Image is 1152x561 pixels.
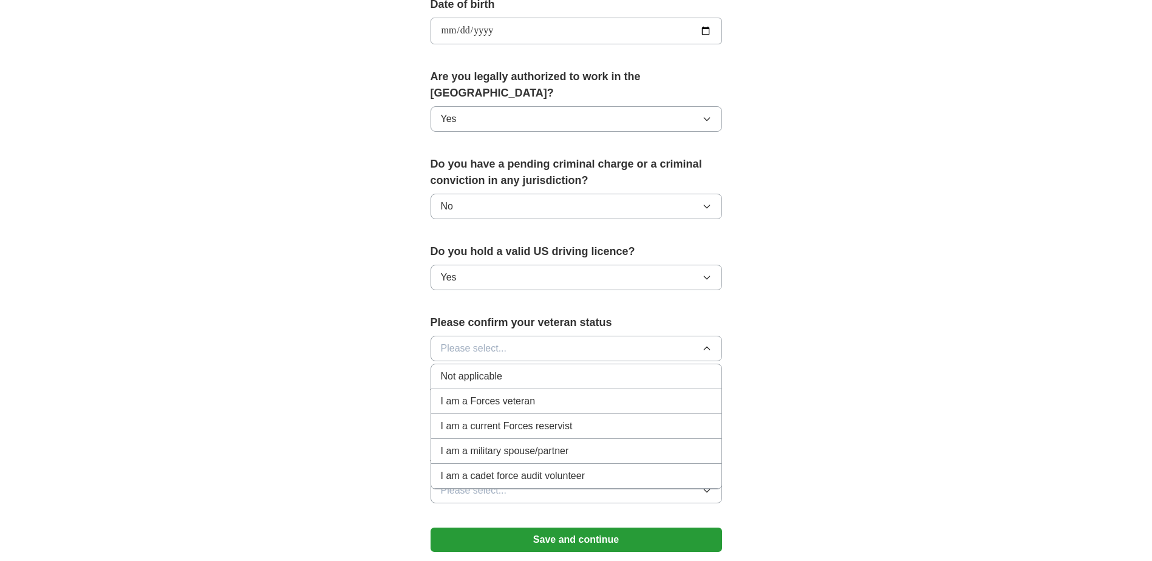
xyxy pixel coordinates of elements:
span: No [441,199,453,214]
button: Yes [431,265,722,290]
span: Not applicable [441,369,502,384]
span: I am a military spouse/partner [441,444,569,458]
button: Save and continue [431,528,722,552]
label: Do you hold a valid US driving licence? [431,243,722,260]
span: I am a cadet force audit volunteer [441,469,585,483]
span: Please select... [441,341,507,356]
span: Yes [441,112,457,126]
span: I am a Forces veteran [441,394,536,409]
span: Yes [441,270,457,285]
span: Please select... [441,483,507,498]
label: Do you have a pending criminal charge or a criminal conviction in any jurisdiction? [431,156,722,189]
label: Please confirm your veteran status [431,314,722,331]
button: Yes [431,106,722,132]
span: I am a current Forces reservist [441,419,573,433]
button: Please select... [431,336,722,361]
button: No [431,194,722,219]
label: Are you legally authorized to work in the [GEOGRAPHIC_DATA]? [431,69,722,101]
button: Please select... [431,478,722,503]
